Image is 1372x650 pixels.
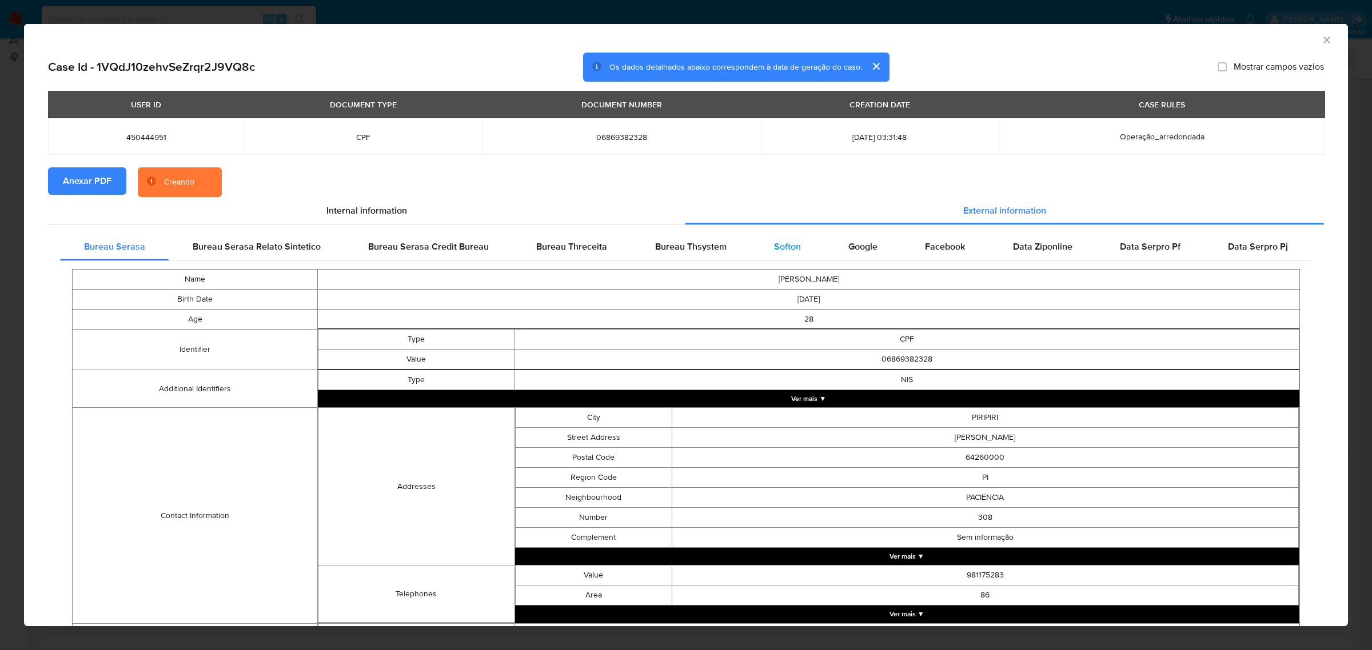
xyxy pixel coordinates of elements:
[318,350,514,370] td: Value
[672,488,1298,508] td: PACIENCIA
[60,233,1312,260] div: Detailed external info
[514,350,1299,370] td: 06869382328
[1228,240,1288,253] span: Data Serpro Pj
[775,132,986,142] span: [DATE] 03:31:48
[1132,95,1192,114] div: CASE RULES
[496,132,747,142] span: 06869382328
[1218,62,1227,71] input: Mostrar campos vazios
[925,240,965,253] span: Facebook
[514,370,1299,390] td: NIS
[73,330,318,370] td: Identifier
[655,240,727,253] span: Bureau Thsystem
[515,468,672,488] td: Region Code
[73,370,318,408] td: Additional Identifiers
[515,585,672,605] td: Area
[515,508,672,528] td: Number
[515,548,1299,565] button: Expand array
[318,330,514,350] td: Type
[536,240,607,253] span: Bureau Threceita
[318,565,514,623] td: Telephones
[848,240,878,253] span: Google
[515,565,672,585] td: Value
[318,310,1300,330] td: 28
[73,310,318,330] td: Age
[1120,240,1180,253] span: Data Serpro Pf
[48,197,1324,224] div: Detailed info
[193,240,321,253] span: Bureau Serasa Relato Sintetico
[862,53,890,80] button: cerrar
[963,204,1046,217] span: External information
[73,270,318,290] td: Name
[672,408,1298,428] td: PIRIPIRI
[774,240,801,253] span: Softon
[368,240,489,253] span: Bureau Serasa Credit Bureau
[73,290,318,310] td: Birth Date
[258,132,469,142] span: CPF
[515,528,672,548] td: Complement
[63,168,111,194] span: Anexar PDF
[843,95,917,114] div: CREATION DATE
[672,448,1298,468] td: 64260000
[672,528,1298,548] td: Sem informação
[318,390,1299,407] button: Expand array
[62,132,231,142] span: 450444951
[514,624,1299,644] td: Até R$ 1.000,00
[318,370,514,390] td: Type
[73,408,318,624] td: Contact Information
[672,468,1298,488] td: PI
[318,270,1300,290] td: [PERSON_NAME]
[515,448,672,468] td: Postal Code
[515,488,672,508] td: Neighbourhood
[323,95,404,114] div: DOCUMENT TYPE
[48,59,255,74] h2: Case Id - 1VQdJ10zehvSeZrqr2J9VQ8c
[609,61,862,73] span: Os dados detalhados abaixo correspondem à data de geração do caso.
[318,624,514,644] td: Income
[672,565,1298,585] td: 981175283
[515,605,1299,623] button: Expand array
[515,428,672,448] td: Street Address
[1234,61,1324,73] span: Mostrar campos vazios
[672,585,1298,605] td: 86
[164,176,194,188] div: Creando
[672,428,1298,448] td: [PERSON_NAME]
[1120,131,1205,142] span: Operação_arredondada
[575,95,669,114] div: DOCUMENT NUMBER
[326,204,407,217] span: Internal information
[24,24,1348,626] div: closure-recommendation-modal
[318,290,1300,310] td: [DATE]
[318,408,514,565] td: Addresses
[48,167,126,195] button: Anexar PDF
[124,95,168,114] div: USER ID
[1321,34,1331,45] button: Fechar a janela
[1013,240,1072,253] span: Data Ziponline
[84,240,145,253] span: Bureau Serasa
[73,624,318,644] td: Financial Information
[672,508,1298,528] td: 308
[514,330,1299,350] td: CPF
[515,408,672,428] td: City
